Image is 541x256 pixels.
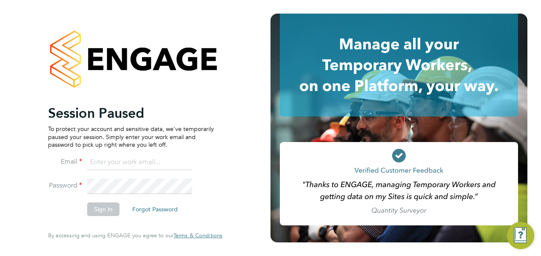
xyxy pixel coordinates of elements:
[174,232,222,239] a: Terms & Conditions
[125,202,185,216] button: Forgot Password
[48,157,82,166] label: Email
[48,125,214,148] p: To protect your account and sensitive data, we've temporarily paused your session. Simply enter y...
[48,232,222,239] span: By accessing and using ENGAGE you agree to our
[87,155,192,170] input: Enter your work email...
[87,202,120,216] button: Sign In
[48,105,214,122] h2: Session Paused
[48,181,82,190] label: Password
[507,222,534,249] button: Engage Resource Center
